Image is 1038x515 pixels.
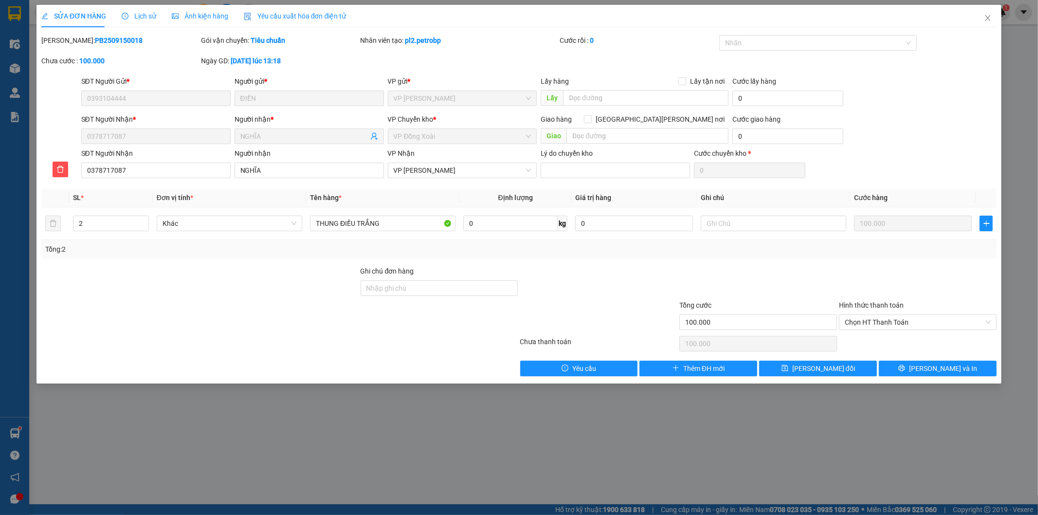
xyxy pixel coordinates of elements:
[782,365,788,372] span: save
[898,365,905,372] span: printer
[394,129,531,144] span: VP Đồng Xoài
[388,115,434,123] span: VP Chuyển kho
[81,114,231,125] div: SĐT Người Nhận
[251,37,285,44] b: Tiêu chuẩn
[73,194,81,202] span: SL
[697,188,850,207] th: Ghi chú
[541,77,569,85] span: Lấy hàng
[394,91,531,106] span: VP Phước Bình
[572,363,596,374] span: Yêu cầu
[81,76,231,87] div: SĐT Người Gửi
[235,76,384,87] div: Người gửi
[541,148,690,159] div: Lý do chuyển kho
[79,57,105,65] b: 100.000
[980,220,992,227] span: plus
[854,194,888,202] span: Cước hàng
[310,194,342,202] span: Tên hàng
[541,115,572,123] span: Giao hàng
[388,148,537,159] div: VP Nhận
[541,90,563,106] span: Lấy
[244,12,346,20] span: Yêu cầu xuất hóa đơn điện tử
[361,267,414,275] label: Ghi chú đơn hàng
[201,55,359,66] div: Ngày GD:
[95,37,143,44] b: PB2509150018
[81,148,231,159] div: SĐT Người Nhận
[575,194,611,202] span: Giá trị hàng
[563,90,728,106] input: Dọc đường
[541,128,566,144] span: Giao
[172,12,228,20] span: Ảnh kiện hàng
[683,363,725,374] span: Thêm ĐH mới
[405,37,441,44] b: pl2.petrobp
[792,363,855,374] span: [PERSON_NAME] đổi
[201,35,359,46] div: Gói vận chuyển:
[163,216,296,231] span: Khác
[909,363,977,374] span: [PERSON_NAME] và In
[122,13,128,19] span: clock-circle
[41,35,199,46] div: [PERSON_NAME]:
[235,114,384,125] div: Người nhận
[41,55,199,66] div: Chưa cước :
[562,365,568,372] span: exclamation-circle
[520,361,638,376] button: exclamation-circleYêu cầu
[231,57,281,65] b: [DATE] lúc 13:18
[984,14,992,22] span: close
[759,361,877,376] button: save[PERSON_NAME] đổi
[845,315,991,330] span: Chọn HT Thanh Toán
[519,336,679,353] div: Chưa thanh toán
[370,132,378,140] span: user-add
[560,35,717,46] div: Cước rồi :
[41,12,106,20] span: SỬA ĐƠN HÀNG
[235,148,384,159] div: Người nhận
[498,194,533,202] span: Định lượng
[157,194,193,202] span: Đơn vị tính
[686,76,728,87] span: Lấy tận nơi
[394,163,531,178] span: VP Đức Liễu
[673,365,679,372] span: plus
[732,91,843,106] input: Cước lấy hàng
[839,301,904,309] label: Hình thức thanh toán
[732,115,781,123] label: Cước giao hàng
[679,301,711,309] span: Tổng cước
[361,35,558,46] div: Nhân viên tạo:
[639,361,757,376] button: plusThêm ĐH mới
[122,12,156,20] span: Lịch sử
[974,5,1002,32] button: Close
[361,280,518,296] input: Ghi chú đơn hàng
[558,216,567,231] span: kg
[732,77,776,85] label: Cước lấy hàng
[566,128,728,144] input: Dọc đường
[854,216,972,231] input: 0
[244,13,252,20] img: icon
[590,37,594,44] b: 0
[310,216,455,231] input: VD: Bàn, Ghế
[980,216,993,231] button: plus
[45,216,61,231] button: delete
[388,76,537,87] div: VP gửi
[53,162,68,177] button: delete
[592,114,728,125] span: [GEOGRAPHIC_DATA][PERSON_NAME] nơi
[41,13,48,19] span: edit
[694,148,805,159] div: Cước chuyển kho
[879,361,997,376] button: printer[PERSON_NAME] và In
[172,13,179,19] span: picture
[45,244,401,255] div: Tổng: 2
[732,129,843,144] input: Cước giao hàng
[53,166,68,173] span: delete
[701,216,846,231] input: Ghi Chú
